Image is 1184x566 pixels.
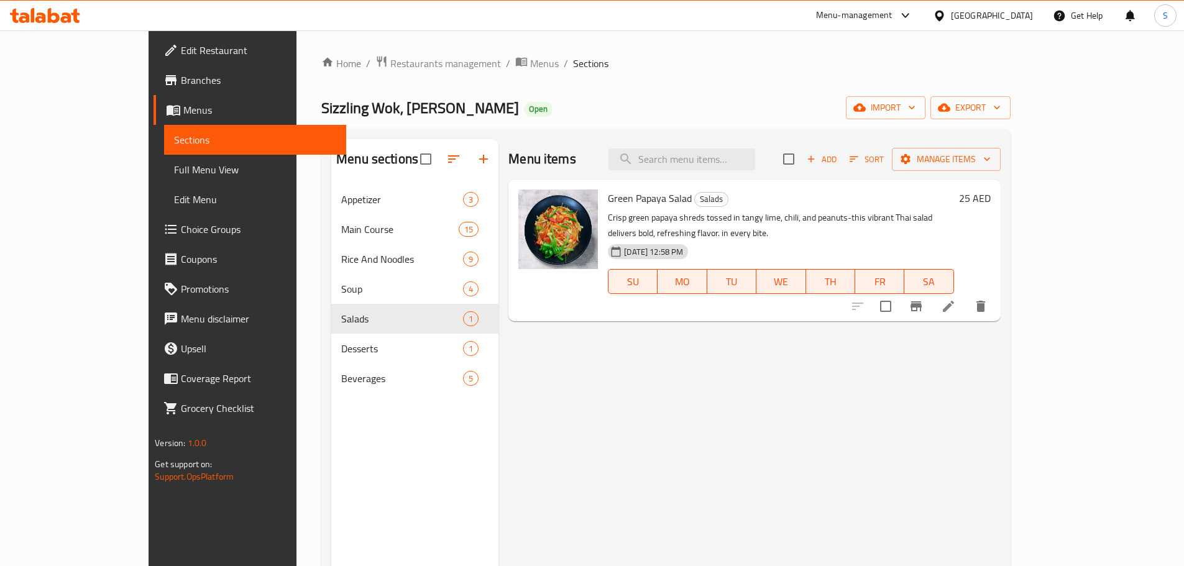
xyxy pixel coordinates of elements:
[761,273,801,291] span: WE
[573,56,608,71] span: Sections
[174,192,336,207] span: Edit Menu
[331,274,498,304] div: Soup4
[174,162,336,177] span: Full Menu View
[564,56,568,71] li: /
[321,55,1011,71] nav: breadcrumb
[181,43,336,58] span: Edit Restaurant
[873,293,899,319] span: Select to update
[464,253,478,265] span: 9
[154,363,346,393] a: Coverage Report
[183,103,336,117] span: Menus
[663,273,702,291] span: MO
[341,341,463,356] span: Desserts
[1163,9,1168,22] span: S
[695,192,728,206] span: Salads
[181,341,336,356] span: Upsell
[463,192,479,207] div: items
[846,96,925,119] button: import
[816,8,893,23] div: Menu-management
[321,94,519,122] span: Sizzling Wok, [PERSON_NAME]
[608,189,692,208] span: Green Papaya Salad
[756,269,805,294] button: WE
[341,281,463,296] span: Soup
[174,132,336,147] span: Sections
[188,435,207,451] span: 1.0.0
[802,150,842,169] span: Add item
[530,56,559,71] span: Menus
[464,373,478,385] span: 5
[459,224,478,235] span: 15
[524,102,553,117] div: Open
[155,468,234,485] a: Support.OpsPlatform
[181,252,336,267] span: Coupons
[336,150,418,168] h2: Menu sections
[341,371,463,386] span: Beverages
[805,152,838,167] span: Add
[154,214,346,244] a: Choice Groups
[154,274,346,304] a: Promotions
[902,152,991,167] span: Manage items
[341,252,463,267] span: Rice And Noodles
[707,269,756,294] button: TU
[154,304,346,334] a: Menu disclaimer
[608,269,658,294] button: SU
[341,311,463,326] div: Salads
[901,291,931,321] button: Branch-specific-item
[331,214,498,244] div: Main Course15
[164,185,346,214] a: Edit Menu
[959,189,991,207] h6: 25 AED
[341,222,459,237] span: Main Course
[181,73,336,88] span: Branches
[619,246,688,258] span: [DATE] 12:58 PM
[608,148,755,170] input: search
[712,273,751,291] span: TU
[331,363,498,393] div: Beverages5
[331,180,498,398] nav: Menu sections
[850,152,884,167] span: Sort
[331,185,498,214] div: Appetizer3
[464,194,478,206] span: 3
[155,456,212,472] span: Get support on:
[154,334,346,363] a: Upsell
[331,304,498,334] div: Salads1
[515,55,559,71] a: Menus
[941,299,956,314] a: Edit menu item
[164,125,346,155] a: Sections
[806,269,855,294] button: TH
[811,273,850,291] span: TH
[508,150,576,168] h2: Menu items
[331,244,498,274] div: Rice And Noodles9
[940,100,1001,116] span: export
[847,150,887,169] button: Sort
[776,146,802,172] span: Select section
[181,222,336,237] span: Choice Groups
[613,273,653,291] span: SU
[181,281,336,296] span: Promotions
[181,311,336,326] span: Menu disclaimer
[439,144,469,174] span: Sort sections
[464,313,478,325] span: 1
[154,244,346,274] a: Coupons
[366,56,370,71] li: /
[658,269,707,294] button: MO
[341,192,463,207] span: Appetizer
[464,283,478,295] span: 4
[181,371,336,386] span: Coverage Report
[694,192,728,207] div: Salads
[463,281,479,296] div: items
[154,35,346,65] a: Edit Restaurant
[154,65,346,95] a: Branches
[463,341,479,356] div: items
[966,291,996,321] button: delete
[860,273,899,291] span: FR
[855,269,904,294] button: FR
[524,104,553,114] span: Open
[375,55,501,71] a: Restaurants management
[856,100,916,116] span: import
